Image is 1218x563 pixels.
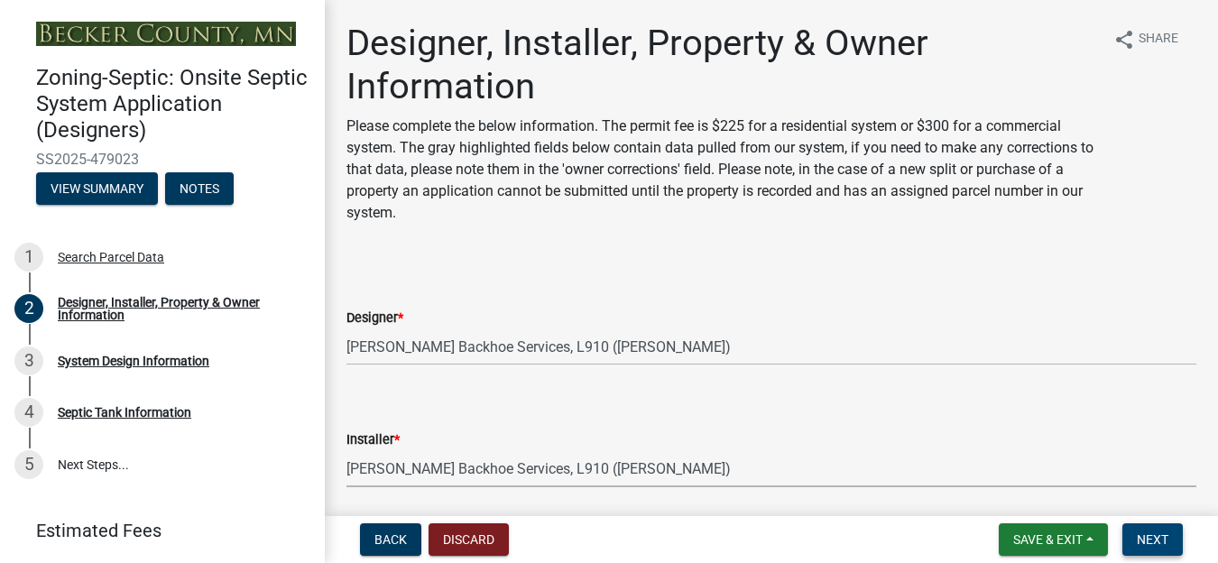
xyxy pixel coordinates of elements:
[36,151,289,168] span: SS2025-479023
[14,512,296,549] a: Estimated Fees
[1139,29,1178,51] span: Share
[346,22,1099,108] h1: Designer, Installer, Property & Owner Information
[165,182,234,197] wm-modal-confirm: Notes
[1122,523,1183,556] button: Next
[14,294,43,323] div: 2
[36,182,158,197] wm-modal-confirm: Summary
[346,115,1099,224] p: Please complete the below information. The permit fee is $225 for a residential system or $300 fo...
[58,355,209,367] div: System Design Information
[429,523,509,556] button: Discard
[36,172,158,205] button: View Summary
[58,296,296,321] div: Designer, Installer, Property & Owner Information
[360,523,421,556] button: Back
[1113,29,1135,51] i: share
[1099,22,1193,57] button: shareShare
[374,532,407,547] span: Back
[14,243,43,272] div: 1
[1137,532,1168,547] span: Next
[58,251,164,263] div: Search Parcel Data
[14,398,43,427] div: 4
[165,172,234,205] button: Notes
[58,406,191,419] div: Septic Tank Information
[346,312,403,325] label: Designer
[999,523,1108,556] button: Save & Exit
[14,346,43,375] div: 3
[36,22,296,46] img: Becker County, Minnesota
[1013,532,1083,547] span: Save & Exit
[346,434,400,447] label: Installer
[14,450,43,479] div: 5
[36,65,310,143] h4: Zoning-Septic: Onsite Septic System Application (Designers)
